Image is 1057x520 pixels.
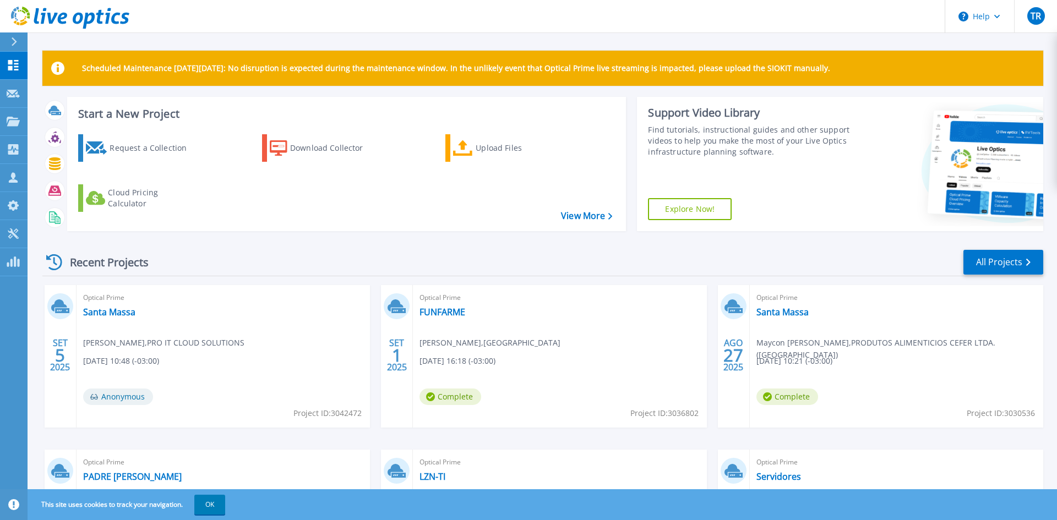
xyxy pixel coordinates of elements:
[648,106,855,120] div: Support Video Library
[419,355,495,367] span: [DATE] 16:18 (-03:00)
[963,250,1043,275] a: All Projects
[445,134,568,162] a: Upload Files
[83,471,182,482] a: PADRE [PERSON_NAME]
[262,134,385,162] a: Download Collector
[82,64,830,73] p: Scheduled Maintenance [DATE][DATE]: No disruption is expected during the maintenance window. In t...
[55,351,65,360] span: 5
[83,456,363,468] span: Optical Prime
[756,456,1037,468] span: Optical Prime
[83,337,244,349] span: [PERSON_NAME] , PRO IT CLOUD SOLUTIONS
[419,471,445,482] a: LZN-TI
[419,337,560,349] span: [PERSON_NAME] , [GEOGRAPHIC_DATA]
[42,249,164,276] div: Recent Projects
[648,198,732,220] a: Explore Now!
[756,388,818,405] span: Complete
[756,292,1037,304] span: Optical Prime
[756,306,809,318] a: Santa Massa
[756,337,1043,361] span: Maycon [PERSON_NAME] , PRODUTOS ALIMENTICIOS CEFER LTDA. ([GEOGRAPHIC_DATA])
[476,137,564,159] div: Upload Files
[648,124,855,157] div: Find tutorials, instructional guides and other support videos to help you make the most of your L...
[78,184,201,212] a: Cloud Pricing Calculator
[78,108,612,120] h3: Start a New Project
[110,137,198,159] div: Request a Collection
[419,306,465,318] a: FUNFARME
[419,388,481,405] span: Complete
[83,292,363,304] span: Optical Prime
[967,407,1035,419] span: Project ID: 3030536
[83,388,153,405] span: Anonymous
[630,407,699,419] span: Project ID: 3036802
[108,187,196,209] div: Cloud Pricing Calculator
[419,456,700,468] span: Optical Prime
[723,351,743,360] span: 27
[194,495,225,514] button: OK
[756,355,832,367] span: [DATE] 10:21 (-03:00)
[756,471,801,482] a: Servidores
[386,335,407,375] div: SET 2025
[293,407,362,419] span: Project ID: 3042472
[78,134,201,162] a: Request a Collection
[83,306,135,318] a: Santa Massa
[419,292,700,304] span: Optical Prime
[561,211,612,221] a: View More
[1031,12,1041,20] span: TR
[50,335,70,375] div: SET 2025
[392,351,402,360] span: 1
[290,137,378,159] div: Download Collector
[30,495,225,514] span: This site uses cookies to track your navigation.
[723,335,744,375] div: AGO 2025
[83,355,159,367] span: [DATE] 10:48 (-03:00)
